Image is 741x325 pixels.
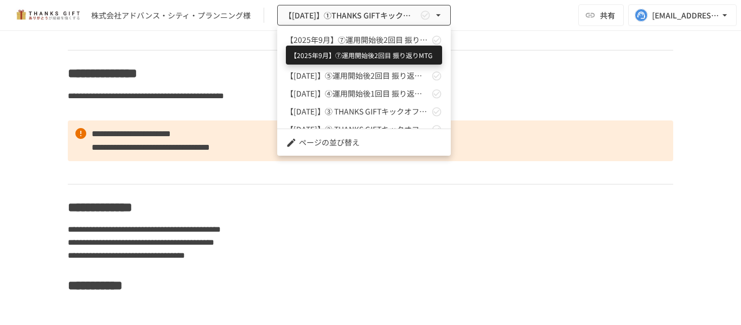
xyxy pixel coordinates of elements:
span: 【[DATE]】② THANKS GIFTキックオフMTG [286,124,429,135]
span: 【2025年9月】⑦運用開始後2回目 振り返りMTG [286,34,429,46]
li: ページの並び替え [277,133,451,151]
span: 【[DATE]】⑥運用開始後2回目 振り返りMTG [286,52,429,63]
span: 【[DATE]】④運用開始後1回目 振り返りMTG [286,88,429,99]
span: 【[DATE]】⑤運用開始後2回目 振り返りMTG [286,70,429,81]
span: 【[DATE]】➂ THANKS GIFTキックオフMTG [286,106,429,117]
